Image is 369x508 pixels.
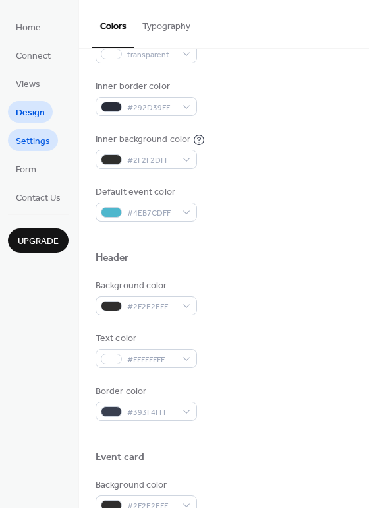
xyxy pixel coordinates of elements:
span: Design [16,106,45,120]
div: Text color [96,332,194,346]
span: Views [16,78,40,92]
a: Connect [8,44,59,66]
span: #292D39FF [127,101,176,115]
span: Connect [16,49,51,63]
span: Contact Us [16,191,61,205]
div: Inner border color [96,80,194,94]
a: Design [8,101,53,123]
div: Inner background color [96,133,190,146]
span: Settings [16,135,50,148]
span: #2F2E2EFF [127,300,176,314]
span: Form [16,163,36,177]
a: Views [8,73,48,94]
div: Header [96,251,129,265]
span: Home [16,21,41,35]
a: Settings [8,129,58,151]
span: transparent [127,48,176,62]
div: Background color [96,279,194,293]
a: Form [8,158,44,179]
div: Border color [96,385,194,398]
div: Default event color [96,185,194,199]
a: Contact Us [8,186,69,208]
a: Home [8,16,49,38]
span: #2F2F2DFF [127,154,176,168]
div: Event card [96,451,144,464]
span: #FFFFFFFF [127,353,176,367]
span: Upgrade [18,235,59,249]
span: #393F4FFF [127,406,176,420]
span: #4EB7CDFF [127,206,176,220]
div: Background color [96,478,194,492]
button: Upgrade [8,228,69,253]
